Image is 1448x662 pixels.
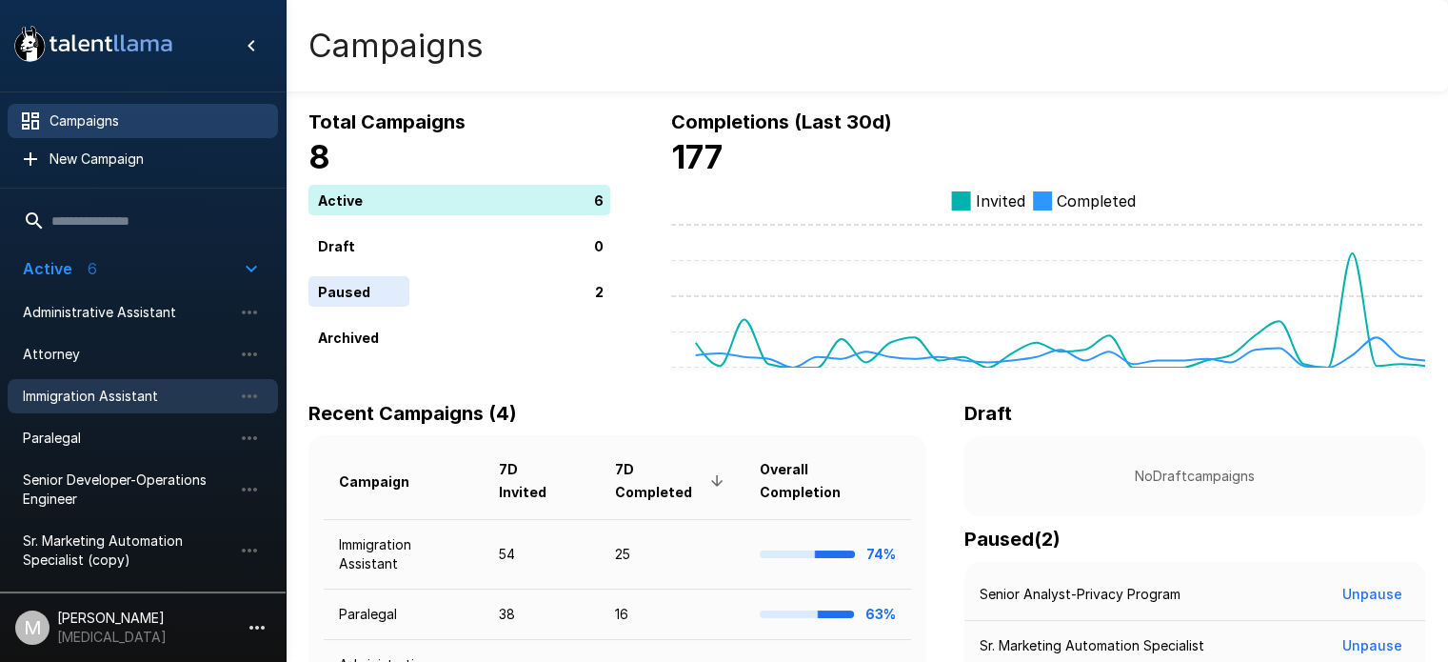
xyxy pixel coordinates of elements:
[964,402,1012,425] b: Draft
[671,137,723,176] b: 177
[760,458,896,504] span: Overall Completion
[594,235,604,255] p: 0
[964,528,1061,551] b: Paused ( 2 )
[595,281,604,301] p: 2
[671,110,892,133] b: Completions (Last 30d)
[308,26,484,66] h4: Campaigns
[865,606,896,622] b: 63%
[615,458,730,504] span: 7D Completed
[866,546,896,562] b: 74%
[980,636,1204,655] p: Sr. Marketing Automation Specialist
[980,585,1180,604] p: Senior Analyst-Privacy Program
[324,519,484,589] td: Immigration Assistant
[324,590,484,640] td: Paralegal
[308,110,466,133] b: Total Campaigns
[308,402,517,425] b: Recent Campaigns (4)
[1335,577,1410,612] button: Unpause
[995,467,1395,486] p: No Draft campaigns
[484,519,600,589] td: 54
[594,190,604,210] p: 6
[600,590,745,640] td: 16
[484,590,600,640] td: 38
[600,519,745,589] td: 25
[499,458,585,504] span: 7D Invited
[308,137,330,176] b: 8
[339,471,434,493] span: Campaign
